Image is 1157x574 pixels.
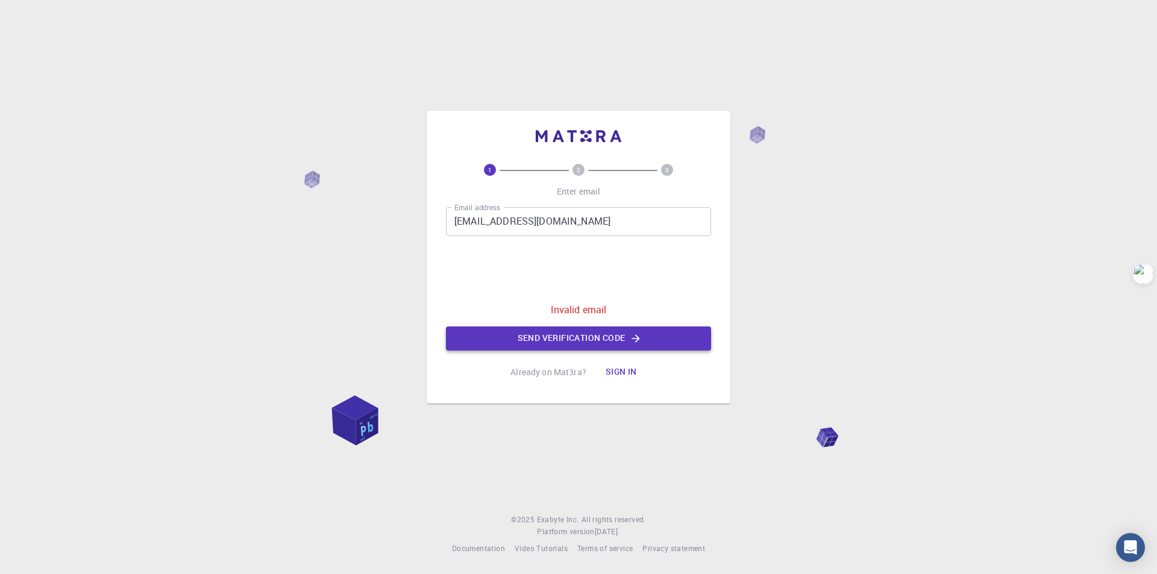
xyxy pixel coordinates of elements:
label: Email address [454,202,500,213]
a: Documentation [452,543,505,555]
span: Platform version [537,526,594,538]
span: Exabyte Inc. [537,514,579,524]
text: 2 [577,166,580,174]
span: All rights reserved. [582,514,646,526]
span: Video Tutorials [515,543,568,553]
span: Terms of service [577,543,633,553]
span: © 2025 [511,514,536,526]
button: Sign in [596,360,647,384]
a: Video Tutorials [515,543,568,555]
a: [DATE]. [595,526,620,538]
a: Terms of service [577,543,633,555]
span: Privacy statement [642,543,705,553]
div: Open Intercom Messenger [1116,533,1145,562]
text: 1 [488,166,492,174]
p: Already on Mat3ra? [510,366,586,378]
p: Enter email [557,186,601,198]
p: Invalid email [551,302,607,317]
span: [DATE] . [595,526,620,536]
iframe: reCAPTCHA [487,246,670,293]
text: 3 [665,166,669,174]
a: Privacy statement [642,543,705,555]
a: Exabyte Inc. [537,514,579,526]
span: Documentation [452,543,505,553]
button: Send verification code [446,326,711,351]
